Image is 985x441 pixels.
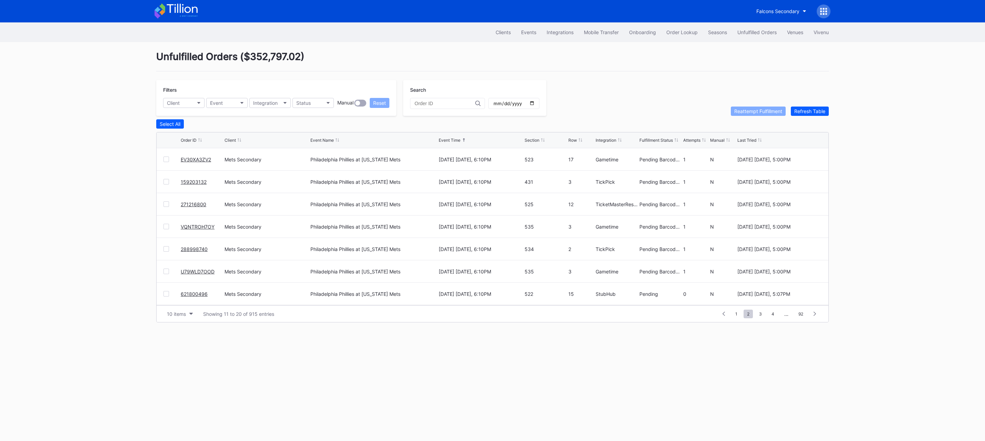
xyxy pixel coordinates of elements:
[181,224,215,230] a: VQNTROH7OY
[521,29,536,35] div: Events
[203,311,274,317] div: Showing 11 to 20 of 915 entries
[541,26,579,39] button: Integrations
[167,311,186,317] div: 10 items
[710,269,735,274] div: N
[525,179,567,185] div: 431
[181,179,207,185] a: 159203132
[744,310,753,318] span: 2
[337,100,354,107] div: Manual
[568,246,594,252] div: 2
[225,179,309,185] div: Mets Secondary
[181,246,208,252] a: 288998740
[310,224,400,230] div: Philadelphia Phillies at [US_STATE] Mets
[156,119,184,129] button: Select All
[710,157,735,162] div: N
[794,108,825,114] div: Refresh Table
[661,26,703,39] button: Order Lookup
[710,138,725,143] div: Manual
[639,224,681,230] div: Pending Barcode Validation
[310,246,400,252] div: Philadelphia Phillies at [US_STATE] Mets
[225,269,309,274] div: Mets Secondary
[639,157,681,162] div: Pending Barcode Validation
[639,269,681,274] div: Pending Barcode Validation
[496,29,511,35] div: Clients
[683,224,708,230] div: 1
[547,29,574,35] div: Integrations
[782,26,808,39] button: Venues
[415,101,475,106] input: Order ID
[439,269,523,274] div: [DATE] [DATE], 6:10PM
[568,291,594,297] div: 15
[163,98,205,108] button: Client
[225,157,309,162] div: Mets Secondary
[181,201,206,207] a: 271216800
[737,157,822,162] div: [DATE] [DATE], 5:00PM
[596,246,638,252] div: TickPick
[181,138,197,143] div: Order ID
[737,29,777,35] div: Unfulfilled Orders
[768,310,778,318] span: 4
[310,138,334,143] div: Event Name
[439,224,523,230] div: [DATE] [DATE], 6:10PM
[181,157,211,162] a: EV30XA3ZV2
[181,269,215,274] a: U79WLD7OOD
[525,157,567,162] div: 523
[683,179,708,185] div: 1
[568,201,594,207] div: 12
[808,26,834,39] a: Vivenu
[156,51,829,71] div: Unfulfilled Orders ( $352,797.02 )
[683,246,708,252] div: 1
[703,26,732,39] button: Seasons
[683,157,708,162] div: 1
[525,201,567,207] div: 525
[639,201,681,207] div: Pending Barcode Validation
[167,100,180,106] div: Client
[708,29,727,35] div: Seasons
[225,201,309,207] div: Mets Secondary
[439,201,523,207] div: [DATE] [DATE], 6:10PM
[490,26,516,39] a: Clients
[516,26,541,39] a: Events
[683,291,708,297] div: 0
[639,246,681,252] div: Pending Barcode Validation
[370,98,389,108] button: Reset
[710,291,735,297] div: N
[737,179,822,185] div: [DATE] [DATE], 5:00PM
[596,179,638,185] div: TickPick
[624,26,661,39] button: Onboarding
[795,310,807,318] span: 92
[710,201,735,207] div: N
[737,291,822,297] div: [DATE] [DATE], 5:07PM
[596,269,638,274] div: Gametime
[737,138,756,143] div: Last Tried
[292,98,334,108] button: Status
[596,224,638,230] div: Gametime
[568,269,594,274] div: 3
[751,5,812,18] button: Falcons Secondary
[160,121,180,127] div: Select All
[683,138,700,143] div: Attempts
[779,311,794,317] div: ...
[683,201,708,207] div: 1
[225,246,309,252] div: Mets Secondary
[439,138,460,143] div: Event Time
[310,201,400,207] div: Philadelphia Phillies at [US_STATE] Mets
[410,87,539,93] div: Search
[732,26,782,39] button: Unfulfilled Orders
[737,269,822,274] div: [DATE] [DATE], 5:00PM
[596,291,638,297] div: StubHub
[296,100,311,106] div: Status
[210,100,223,106] div: Event
[584,29,619,35] div: Mobile Transfer
[579,26,624,39] button: Mobile Transfer
[756,8,799,14] div: Falcons Secondary
[568,157,594,162] div: 17
[814,29,829,35] div: Vivenu
[373,100,386,106] div: Reset
[253,100,278,106] div: Integration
